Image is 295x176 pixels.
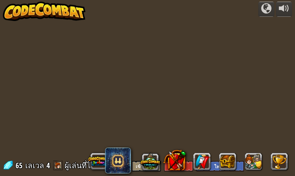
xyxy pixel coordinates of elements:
[258,2,274,17] button: แคมเปญ
[15,160,25,171] span: 65
[276,2,292,17] button: ปรับระดับเสียง
[3,2,85,21] img: CodeCombat - Learn how to code by playing a game
[25,160,44,171] span: เลเวล
[64,160,129,171] span: ผู้เล่นที่ไม่ระบุตัวตน
[46,160,50,171] span: 4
